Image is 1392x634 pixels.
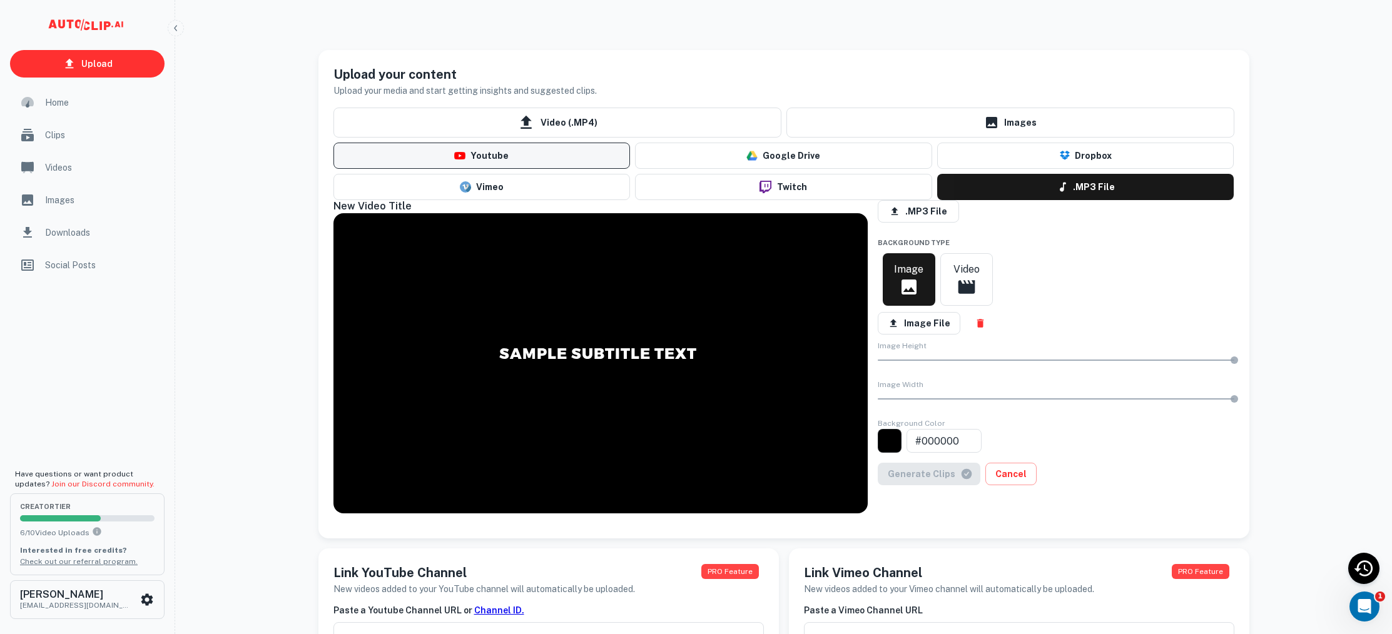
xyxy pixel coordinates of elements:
a: Videos [10,153,165,183]
a: Clips [10,120,165,150]
h6: New videos added to your Vimeo channel will automatically be uploaded. [804,582,1094,596]
button: creatorTier6/10Video UploadsYou can upload 10 videos per month on the creator tier. Upgrade to up... [10,493,165,575]
button: Dropbox [937,143,1234,169]
span: Home [45,96,157,109]
button: Vimeo [333,174,631,200]
img: youtube-logo.png [454,152,465,159]
span: Videos [45,161,157,174]
label: Image Width [878,380,1234,390]
a: Images [786,108,1234,138]
span: Video (.MP4) [333,108,781,138]
p: SAMPLE SUBTITLE TEXT [499,343,697,364]
span: PRO Feature [701,564,758,579]
span: .MP3 File [878,200,959,223]
button: .MP3 File [937,174,1234,200]
span: PRO Feature [1172,564,1229,579]
button: [PERSON_NAME][EMAIL_ADDRESS][DOMAIN_NAME] [10,580,165,619]
img: vimeo-logo.svg [460,181,471,193]
span: Have questions or want product updates? [15,470,155,488]
h6: [PERSON_NAME] [20,590,133,600]
p: Upload [81,57,113,71]
button: Youtube [333,143,631,169]
img: drive-logo.png [746,150,758,161]
a: Upload [10,50,165,78]
img: twitch-logo.png [754,181,776,193]
a: Home [10,88,165,118]
h5: Link Vimeo Channel [804,563,1094,582]
button: Video [940,253,993,306]
span: Images [45,193,157,207]
h6: New videos added to your YouTube channel will automatically be uploaded. [333,582,635,596]
a: Social Posts [10,250,165,280]
span: 1 [1375,591,1385,601]
h6: Paste a Youtube Channel URL or [333,603,764,617]
button: Image [883,253,935,306]
a: Images [10,185,165,215]
img: Dropbox Logo [1060,151,1070,161]
h6: Paste a Vimeo Channel URL [804,603,1234,617]
button: Google Drive [635,143,932,169]
a: Downloads [10,218,165,248]
h5: Upload your content [333,65,597,84]
span: Clips [45,128,157,142]
p: Video [953,262,980,277]
a: Join our Discord community. [51,480,155,488]
p: 6 / 10 Video Uploads [20,526,155,538]
a: Channel ID. [474,605,524,615]
h6: New Video Title [333,200,868,213]
div: Recent Activity [1348,553,1379,584]
span: Social Posts [45,258,157,272]
h5: Link YouTube Channel [333,563,635,582]
iframe: Intercom live chat [1349,591,1379,621]
svg: You can upload 10 videos per month on the creator tier. Upgrade to upload more. [92,526,102,536]
button: Cancel [985,463,1037,485]
p: [EMAIL_ADDRESS][DOMAIN_NAME] [20,600,133,611]
span: Image File [878,312,960,335]
label: Image Height [878,341,1234,351]
button: Twitch [635,174,932,200]
p: Image [894,262,923,277]
label: Background Color [878,418,1234,429]
span: creator Tier [20,503,155,510]
span: Downloads [45,226,157,239]
a: Check out our referral program. [20,557,138,566]
span: Background Type [878,238,1234,248]
p: Interested in free credits? [20,545,155,556]
h6: Upload your media and start getting insights and suggested clips. [333,84,597,98]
